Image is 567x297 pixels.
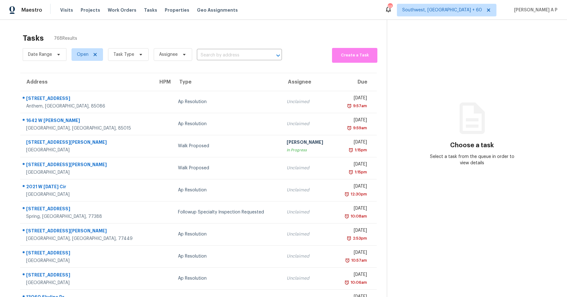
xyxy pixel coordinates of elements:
span: Assignee [159,51,178,58]
span: Properties [165,7,189,13]
div: 12:30pm [349,191,367,197]
div: [DATE] [339,117,367,125]
div: 2:53pm [352,235,367,242]
div: Walk Proposed [178,165,277,171]
th: Address [20,73,153,91]
div: [DATE] [339,161,367,169]
div: [DATE] [339,271,367,279]
span: [PERSON_NAME] A P [512,7,558,13]
img: Overdue Alarm Icon [346,235,352,242]
div: [GEOGRAPHIC_DATA] [26,258,148,264]
span: Create a Task [335,52,374,59]
div: Ap Resolution [178,275,277,282]
div: Ap Resolution [178,187,277,193]
h2: Tasks [23,35,44,41]
div: Unclaimed [287,231,329,237]
th: HPM [153,73,173,91]
div: Unclaimed [287,253,329,259]
span: Date Range [28,51,52,58]
div: Unclaimed [287,99,329,105]
th: Assignee [282,73,334,91]
div: Ap Resolution [178,231,277,237]
div: [STREET_ADDRESS][PERSON_NAME] [26,139,148,147]
div: Ap Resolution [178,253,277,259]
img: Overdue Alarm Icon [347,125,352,131]
div: [STREET_ADDRESS] [26,272,148,280]
img: Overdue Alarm Icon [345,257,350,264]
div: [DATE] [339,205,367,213]
div: 9:57am [352,103,367,109]
img: Overdue Alarm Icon [348,169,353,175]
div: [DATE] [339,95,367,103]
h3: Choose a task [450,142,494,148]
th: Due [334,73,377,91]
div: 1:15pm [353,169,367,175]
div: [GEOGRAPHIC_DATA] [26,169,148,176]
div: Spring, [GEOGRAPHIC_DATA], 77388 [26,213,148,220]
div: Ap Resolution [178,99,277,105]
div: Unclaimed [287,275,329,282]
span: Projects [81,7,100,13]
div: 659 [388,4,392,10]
span: Visits [60,7,73,13]
div: Unclaimed [287,209,329,215]
div: Unclaimed [287,187,329,193]
img: Overdue Alarm Icon [344,191,349,197]
span: Work Orders [108,7,136,13]
div: Ap Resolution [178,121,277,127]
div: Select a task from the queue in order to view details [430,154,515,166]
span: 768 Results [54,35,77,42]
div: [PERSON_NAME] [287,139,329,147]
span: Geo Assignments [197,7,238,13]
button: Open [274,51,283,60]
div: [GEOGRAPHIC_DATA] [26,147,148,153]
img: Overdue Alarm Icon [344,213,349,219]
div: In Progress [287,147,329,153]
div: [DATE] [339,227,367,235]
div: 10:06am [349,279,367,286]
img: Overdue Alarm Icon [344,279,349,286]
div: [STREET_ADDRESS] [26,206,148,213]
img: Overdue Alarm Icon [347,103,352,109]
span: Open [77,51,89,58]
div: [GEOGRAPHIC_DATA], [GEOGRAPHIC_DATA], 77449 [26,236,148,242]
div: 10:08am [349,213,367,219]
div: Anthem, [GEOGRAPHIC_DATA], 85086 [26,103,148,109]
div: [GEOGRAPHIC_DATA], [GEOGRAPHIC_DATA], 85015 [26,125,148,131]
div: [STREET_ADDRESS][PERSON_NAME] [26,228,148,236]
div: 1642 W [PERSON_NAME] [26,117,148,125]
div: [DATE] [339,249,367,257]
span: Southwest, [GEOGRAPHIC_DATA] + 60 [402,7,482,13]
div: 9:59am [352,125,367,131]
div: [GEOGRAPHIC_DATA] [26,191,148,198]
div: Unclaimed [287,165,329,171]
th: Type [173,73,282,91]
div: [DATE] [339,139,367,147]
div: [STREET_ADDRESS][PERSON_NAME] [26,161,148,169]
div: [DATE] [339,183,367,191]
span: Task Type [113,51,134,58]
span: Tasks [144,8,157,12]
div: [GEOGRAPHIC_DATA] [26,280,148,286]
div: [STREET_ADDRESS] [26,250,148,258]
img: Overdue Alarm Icon [348,147,353,153]
span: Maestro [21,7,42,13]
div: [STREET_ADDRESS] [26,95,148,103]
div: 1:15pm [353,147,367,153]
input: Search by address [197,50,264,60]
div: 2021 W [DATE] Cir [26,183,148,191]
div: 10:57am [350,257,367,264]
button: Create a Task [332,48,377,63]
div: Walk Proposed [178,143,277,149]
div: Unclaimed [287,121,329,127]
div: Followup Specialty Inspection Requested [178,209,277,215]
